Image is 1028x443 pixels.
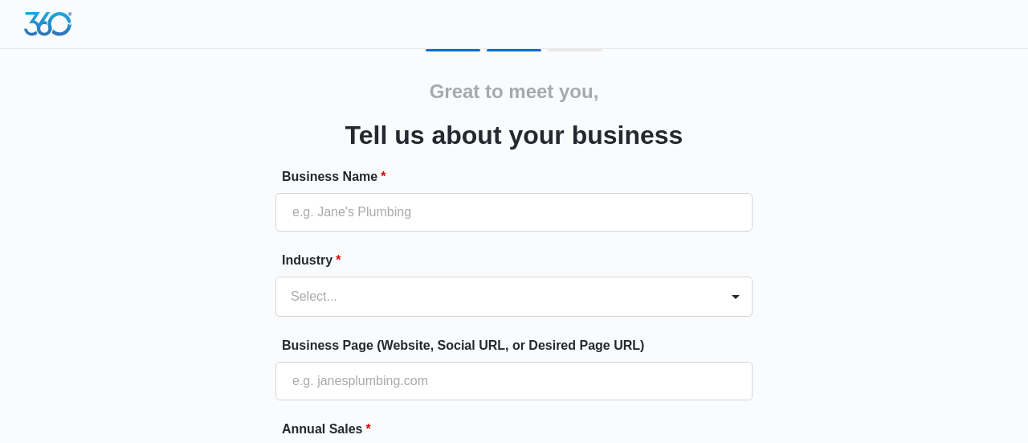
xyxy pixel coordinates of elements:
[430,77,599,106] h2: Great to meet you,
[345,116,683,154] h3: Tell us about your business
[282,420,759,439] label: Annual Sales
[282,336,759,355] label: Business Page (Website, Social URL, or Desired Page URL)
[282,251,759,270] label: Industry
[275,362,753,400] input: e.g. janesplumbing.com
[282,167,759,187] label: Business Name
[275,193,753,232] input: e.g. Jane's Plumbing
